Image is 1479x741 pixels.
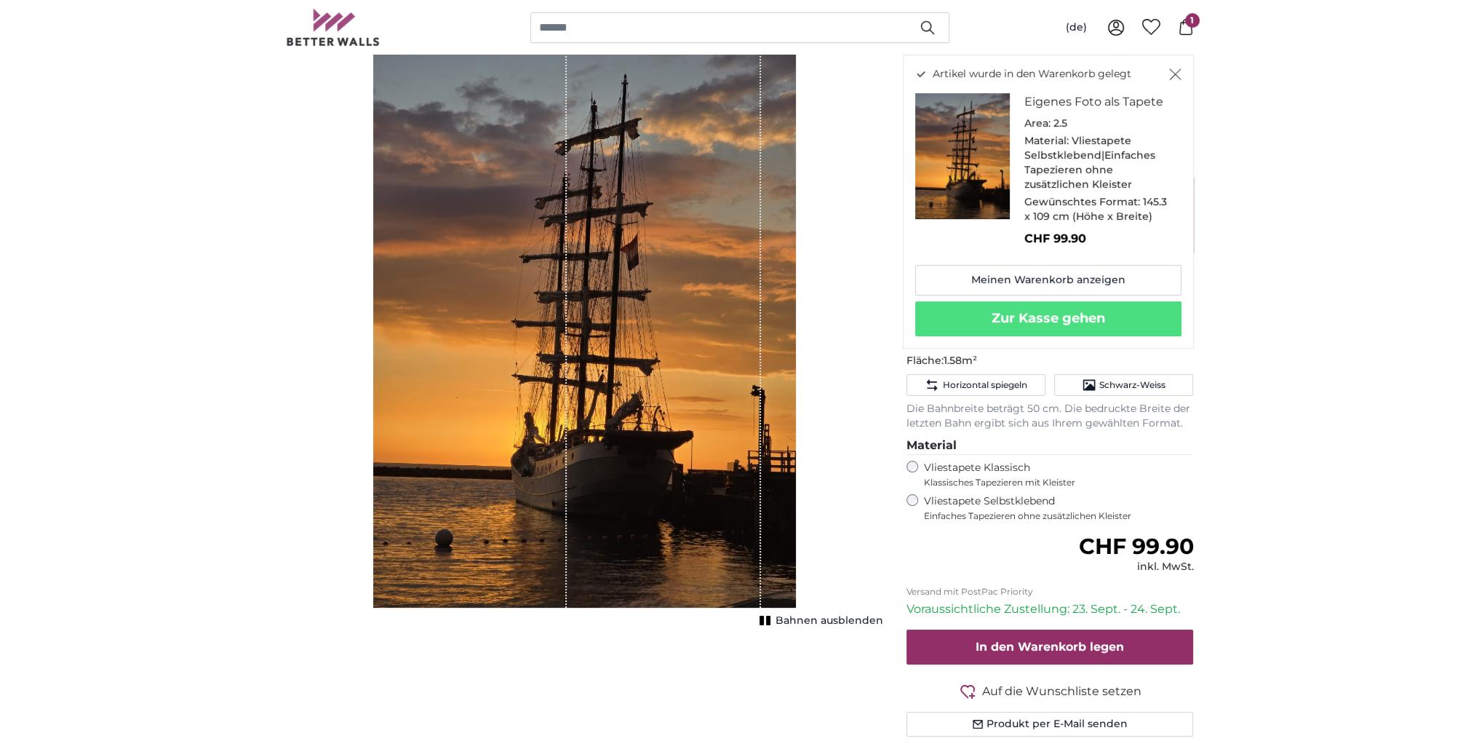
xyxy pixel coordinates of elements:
div: 1 of 1 [286,44,883,626]
p: Voraussichtliche Zustellung: 23. Sept. - 24. Sept. [906,601,1194,618]
button: Schließen [1169,67,1181,82]
legend: Material [906,437,1194,455]
label: Vliestapete Klassisch [924,461,1181,488]
span: 2.5 [1053,116,1067,130]
button: Zur Kasse gehen [915,301,1181,336]
button: In den Warenkorb legen [906,630,1194,665]
p: Die Bahnbreite beträgt 50 cm. Die bedruckte Breite der letzten Bahn ergibt sich aus Ihrem gewählt... [906,402,1194,431]
span: Schwarz-Weiss [1099,379,1165,391]
span: Artikel wurde in den Warenkorb gelegt [933,67,1131,82]
p: Fläche: [906,354,1194,368]
h3: Eigenes Foto als Tapete [1024,93,1170,111]
span: Material: [1024,134,1069,147]
span: Horizontal spiegeln [942,379,1026,391]
div: Artikel wurde in den Warenkorb gelegt [903,55,1194,349]
span: 145.3 x 109 cm (Höhe x Breite) [1024,195,1167,223]
span: Area: [1024,116,1051,130]
span: Gewünschtes Format: [1024,195,1140,208]
button: Schwarz-Weiss [1054,374,1193,396]
span: Einfaches Tapezieren ohne zusätzlichen Kleister [924,510,1194,522]
span: 1 [1185,13,1200,28]
span: Auf die Wunschliste setzen [982,683,1141,700]
p: Versand mit PostPac Priority [906,586,1194,598]
span: 1.58m² [944,354,977,367]
img: Betterwalls [286,9,380,46]
span: Klassisches Tapezieren mit Kleister [924,477,1181,488]
span: Bahnen ausblenden [776,614,883,628]
span: In den Warenkorb legen [976,640,1124,654]
span: CHF 99.90 [1078,533,1193,560]
span: Vliestapete Selbstklebend|Einfaches Tapezieren ohne zusätzlichen Kleister [1024,134,1155,191]
button: Horizontal spiegeln [906,374,1045,396]
button: Auf die Wunschliste setzen [906,682,1194,700]
p: CHF 99.90 [1024,230,1170,247]
img: personalised-photo [915,93,1010,219]
div: inkl. MwSt. [1078,560,1193,574]
label: Vliestapete Selbstklebend [924,494,1194,522]
button: (de) [1054,15,1099,41]
button: Produkt per E-Mail senden [906,712,1194,737]
a: Meinen Warenkorb anzeigen [915,265,1181,296]
button: Bahnen ausblenden [755,611,883,631]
